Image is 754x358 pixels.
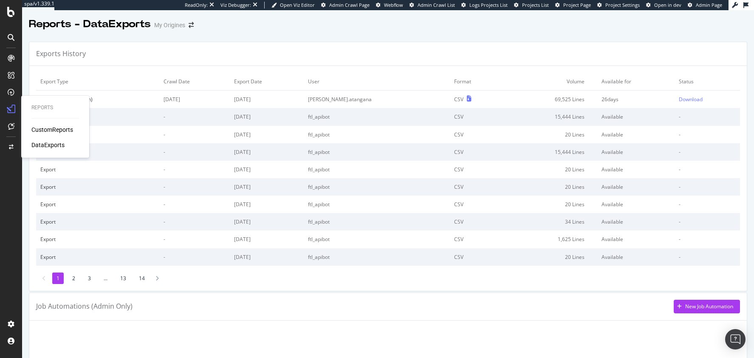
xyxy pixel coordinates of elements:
[503,91,597,108] td: 69,525 Lines
[675,126,740,143] td: -
[40,236,155,243] div: Export
[159,161,230,178] td: -
[29,17,151,31] div: Reports - DataExports
[522,2,549,8] span: Projects List
[503,196,597,213] td: 20 Lines
[675,230,740,248] td: -
[450,73,503,91] td: Format
[159,126,230,143] td: -
[597,73,675,91] td: Available for
[52,273,64,284] li: 1
[230,248,304,266] td: [DATE]
[602,148,670,156] div: Available
[159,213,230,230] td: -
[159,178,230,196] td: -
[304,126,450,143] td: ftl_apibot
[304,143,450,161] td: ftl_apibot
[280,2,315,8] span: Open Viz Editor
[503,73,597,91] td: Volume
[230,178,304,196] td: [DATE]
[40,166,155,173] div: Export
[675,196,740,213] td: -
[185,2,208,9] div: ReadOnly:
[230,108,304,125] td: [DATE]
[159,91,230,108] td: [DATE]
[503,143,597,161] td: 15,444 Lines
[503,161,597,178] td: 20 Lines
[675,213,740,230] td: -
[159,108,230,125] td: -
[31,125,73,134] a: CustomReports
[384,2,403,8] span: Webflow
[602,253,670,261] div: Available
[646,2,681,9] a: Open in dev
[40,131,155,138] div: Export
[230,126,304,143] td: [DATE]
[503,248,597,266] td: 20 Lines
[116,273,130,284] li: 13
[271,2,315,9] a: Open Viz Editor
[450,126,503,143] td: CSV
[450,213,503,230] td: CSV
[696,2,722,8] span: Admin Page
[675,143,740,161] td: -
[159,248,230,266] td: -
[154,21,185,29] div: My Origines
[675,248,740,266] td: -
[40,201,155,208] div: Export
[654,2,681,8] span: Open in dev
[230,161,304,178] td: [DATE]
[159,230,230,248] td: -
[230,196,304,213] td: [DATE]
[189,22,194,28] div: arrow-right-arrow-left
[675,73,740,91] td: Status
[597,91,675,108] td: 26 days
[454,96,463,103] div: CSV
[36,73,159,91] td: Export Type
[450,178,503,196] td: CSV
[40,113,155,120] div: Export
[450,143,503,161] td: CSV
[605,2,640,8] span: Project Settings
[450,230,503,248] td: CSV
[725,329,746,349] div: Open Intercom Messenger
[304,161,450,178] td: ftl_apibot
[40,218,155,225] div: Export
[450,161,503,178] td: CSV
[514,2,549,9] a: Projects List
[31,141,65,149] a: DataExports
[36,301,133,311] div: Job Automations (Admin Only)
[503,126,597,143] td: 20 Lines
[679,96,736,103] a: Download
[602,236,670,243] div: Available
[602,183,670,190] div: Available
[304,178,450,196] td: ftl_apibot
[36,49,86,59] div: Exports History
[450,196,503,213] td: CSV
[99,273,112,284] li: ...
[597,2,640,9] a: Project Settings
[450,108,503,125] td: CSV
[675,178,740,196] td: -
[304,108,450,125] td: ftl_apibot
[159,73,230,91] td: Crawl Date
[304,213,450,230] td: ftl_apibot
[461,2,508,9] a: Logs Projects List
[503,230,597,248] td: 1,625 Lines
[40,148,155,156] div: Export
[418,2,455,8] span: Admin Crawl List
[602,166,670,173] div: Available
[68,273,79,284] li: 2
[503,108,597,125] td: 15,444 Lines
[469,2,508,8] span: Logs Projects List
[230,213,304,230] td: [DATE]
[675,108,740,125] td: -
[230,91,304,108] td: [DATE]
[84,273,95,284] li: 3
[159,143,230,161] td: -
[321,2,370,9] a: Admin Crawl Page
[304,91,450,108] td: [PERSON_NAME].atangana
[503,178,597,196] td: 20 Lines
